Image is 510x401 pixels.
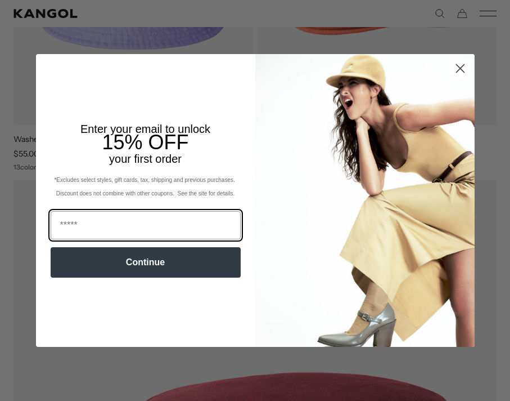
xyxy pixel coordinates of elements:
span: Enter your email to unlock [80,123,210,135]
span: 15% OFF [102,131,188,154]
img: 93be19ad-e773-4382-80b9-c9d740c9197f.jpeg [255,54,475,347]
button: Continue [51,247,241,278]
button: Close dialog [450,59,470,78]
input: Email [51,211,241,239]
span: your first order [109,153,182,165]
span: *Excludes select styles, gift cards, tax, shipping and previous purchases. Discount does not comb... [54,177,236,197]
